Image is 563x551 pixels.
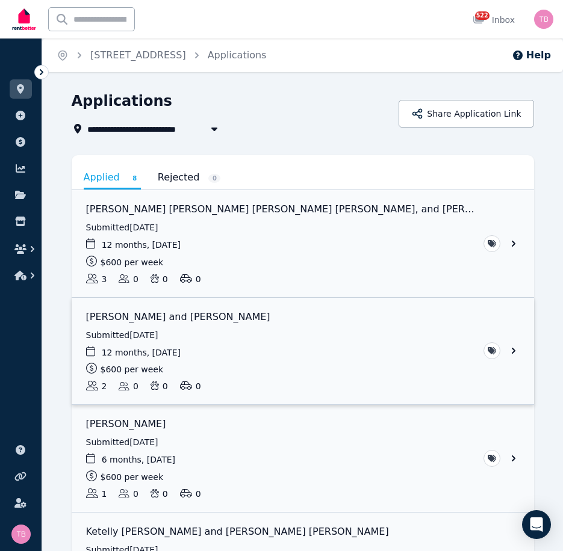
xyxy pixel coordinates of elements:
[129,174,141,183] span: 8
[473,14,515,26] div: Inbox
[72,91,172,111] h1: Applications
[72,405,534,512] a: View application: James McCoy
[72,190,534,297] a: View application: Daniela Salcedo Tovar, Andres Felipe Calderon Arteaga, and James Davide Vera Tovar
[512,48,551,63] button: Help
[158,167,221,188] a: Rejected
[208,49,267,61] a: Applications
[90,49,186,61] a: [STREET_ADDRESS]
[42,38,281,72] nav: Breadcrumb
[522,510,551,539] div: Open Intercom Messenger
[534,10,553,29] img: Tracy Barrett
[208,174,220,183] span: 0
[399,100,533,128] button: Share Application Link
[475,11,490,20] span: 522
[10,4,39,34] img: RentBetter
[11,525,31,544] img: Tracy Barrett
[72,298,534,405] a: View application: Yejun Lee and Harrison Price
[84,167,141,189] a: Applied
